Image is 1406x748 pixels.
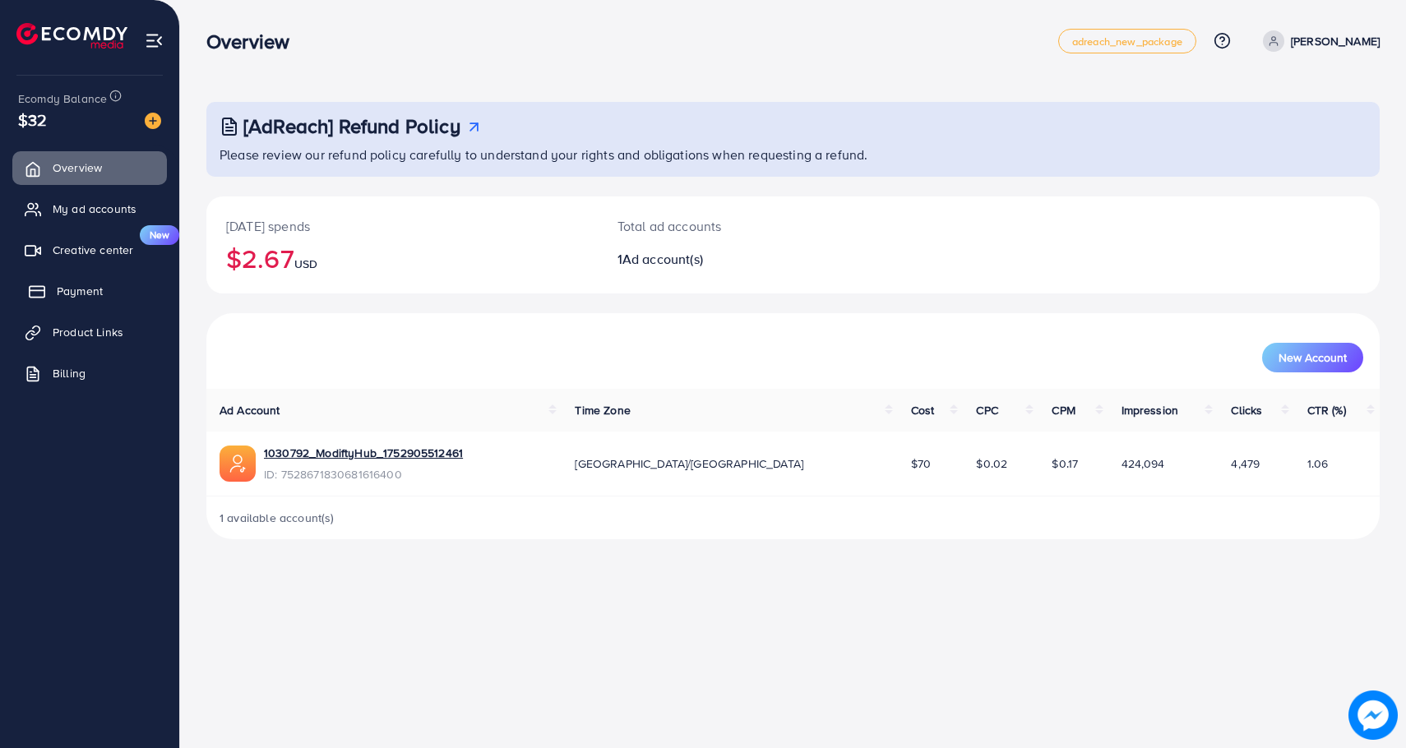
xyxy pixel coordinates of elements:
[264,466,463,483] span: ID: 7528671830681616400
[617,216,872,236] p: Total ad accounts
[206,30,303,53] h3: Overview
[18,90,107,107] span: Ecomdy Balance
[1052,455,1078,472] span: $0.17
[53,201,136,217] span: My ad accounts
[976,455,1007,472] span: $0.02
[12,316,167,349] a: Product Links
[12,275,167,307] a: Payment
[226,216,578,236] p: [DATE] spends
[1072,36,1182,47] span: adreach_new_package
[1231,455,1260,472] span: 4,479
[145,113,161,129] img: image
[16,23,127,48] img: logo
[911,455,931,472] span: $70
[617,252,872,267] h2: 1
[976,402,997,418] span: CPC
[243,114,460,138] h3: [AdReach] Refund Policy
[53,324,123,340] span: Product Links
[226,242,578,274] h2: $2.67
[575,455,803,472] span: [GEOGRAPHIC_DATA]/[GEOGRAPHIC_DATA]
[140,225,179,245] span: New
[294,256,317,272] span: USD
[220,510,335,526] span: 1 available account(s)
[1348,690,1398,740] img: image
[1058,29,1196,53] a: adreach_new_package
[1052,402,1075,418] span: CPM
[1122,402,1179,418] span: Impression
[1291,31,1380,51] p: [PERSON_NAME]
[220,402,280,418] span: Ad Account
[1256,30,1380,52] a: [PERSON_NAME]
[220,446,256,482] img: ic-ads-acc.e4c84228.svg
[18,108,47,132] span: $32
[220,145,1370,164] p: Please review our refund policy carefully to understand your rights and obligations when requesti...
[57,283,103,299] span: Payment
[1307,402,1346,418] span: CTR (%)
[12,151,167,184] a: Overview
[911,402,935,418] span: Cost
[1122,455,1165,472] span: 424,094
[1231,402,1262,418] span: Clicks
[1307,455,1329,472] span: 1.06
[1262,343,1363,372] button: New Account
[53,242,133,258] span: Creative center
[575,402,630,418] span: Time Zone
[1279,352,1347,363] span: New Account
[145,31,164,50] img: menu
[53,159,102,176] span: Overview
[622,250,703,268] span: Ad account(s)
[53,365,86,381] span: Billing
[12,233,167,266] a: Creative centerNew
[12,192,167,225] a: My ad accounts
[12,357,167,390] a: Billing
[264,445,463,461] a: 1030792_ModiftyHub_1752905512461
